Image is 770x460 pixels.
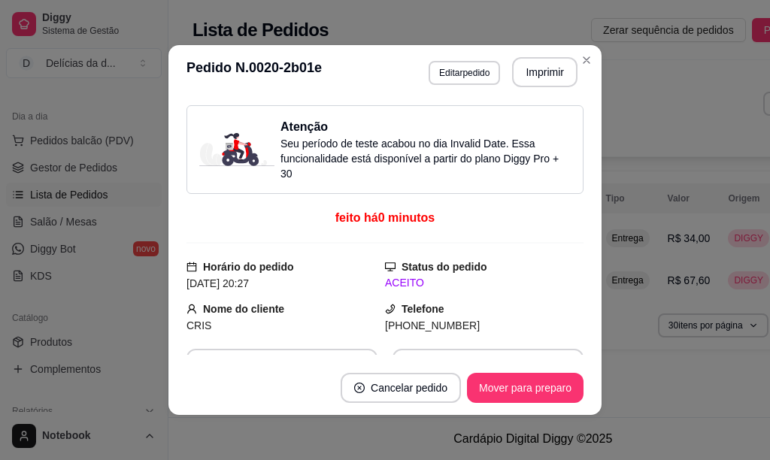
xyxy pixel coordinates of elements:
button: close-circleCancelar pedido [341,373,461,403]
span: [DATE] 20:27 [186,277,249,289]
strong: Telefone [402,303,444,315]
button: Editarpedido [429,61,500,85]
img: delivery-image [199,133,274,166]
button: Mover para preparo [467,373,584,403]
button: Close [574,48,599,72]
span: user [186,304,197,314]
span: feito há 0 minutos [335,211,435,224]
span: phone [385,304,396,314]
h3: Pedido N. 0020-2b01e [186,57,322,87]
span: [PHONE_NUMBER] [385,319,480,331]
h3: Atenção [280,118,571,136]
button: whats-appEnviar pedido ao WhatsApp [393,349,584,379]
button: whats-appEntrar em contato com o cliente [186,349,377,379]
span: CRIS [186,319,211,331]
div: ACEITO [385,275,584,291]
p: Seu período de teste acabou no dia Invalid Date . Essa funcionalidade está disponível a partir do... [280,136,571,181]
button: Imprimir [512,57,577,87]
span: calendar [186,262,197,272]
strong: Status do pedido [402,261,487,273]
strong: Horário do pedido [203,261,294,273]
strong: Nome do cliente [203,303,284,315]
span: desktop [385,262,396,272]
span: close-circle [354,383,365,393]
